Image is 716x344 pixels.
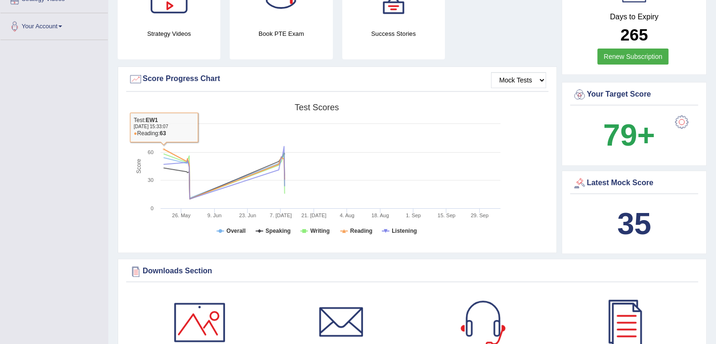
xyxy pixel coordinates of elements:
tspan: Writing [310,228,330,234]
a: Renew Subscription [597,49,668,65]
text: 90 [148,121,153,127]
text: 30 [148,177,153,183]
tspan: 7. [DATE] [270,213,292,218]
tspan: Overall [226,228,246,234]
tspan: 18. Aug [371,213,389,218]
a: Your Account [0,13,108,37]
h4: Success Stories [342,29,445,39]
div: Your Target Score [572,88,696,102]
tspan: Reading [350,228,372,234]
div: Score Progress Chart [129,72,546,86]
tspan: 9. Jun [208,213,222,218]
tspan: 21. [DATE] [301,213,326,218]
div: Downloads Section [129,264,696,278]
tspan: Score [136,159,142,174]
h4: Book PTE Exam [230,29,332,39]
tspan: Test scores [295,103,339,112]
b: 35 [617,206,651,241]
div: Latest Mock Score [572,176,696,190]
h4: Days to Expiry [572,13,696,21]
h4: Strategy Videos [118,29,220,39]
tspan: 26. May [172,213,191,218]
text: 60 [148,149,153,155]
text: 0 [151,205,153,211]
tspan: 23. Jun [239,213,256,218]
tspan: Listening [392,228,417,234]
tspan: 4. Aug [340,213,354,218]
tspan: 29. Sep [471,213,489,218]
tspan: Speaking [265,228,290,234]
tspan: 1. Sep [406,213,421,218]
tspan: 15. Sep [437,213,455,218]
b: 79+ [603,118,655,152]
b: 265 [620,25,648,44]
